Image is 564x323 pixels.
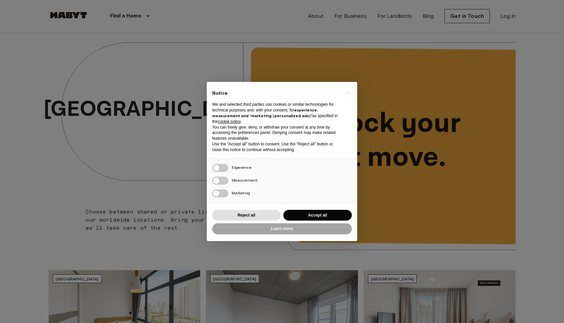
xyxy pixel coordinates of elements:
a: cookie policy [218,119,241,124]
button: Learn more [212,223,352,234]
p: Use the “Accept all” button to consent. Use the “Reject all” button or close this notice to conti... [212,141,341,153]
button: Reject all [212,210,281,221]
button: Accept all [283,210,352,221]
span: × [347,89,350,97]
h2: Notice [212,90,341,97]
span: Marketing [232,190,250,195]
strong: experience, measurement and “marketing (personalized ads)” [212,107,318,118]
p: We and selected third parties use cookies or similar technologies for technical purposes and, wit... [212,102,341,124]
button: Close this notice [343,87,354,98]
span: Measurement [232,178,257,183]
span: Experience [232,165,252,170]
p: You can freely give, deny, or withdraw your consent at any time by accessing the preferences pane... [212,125,341,141]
